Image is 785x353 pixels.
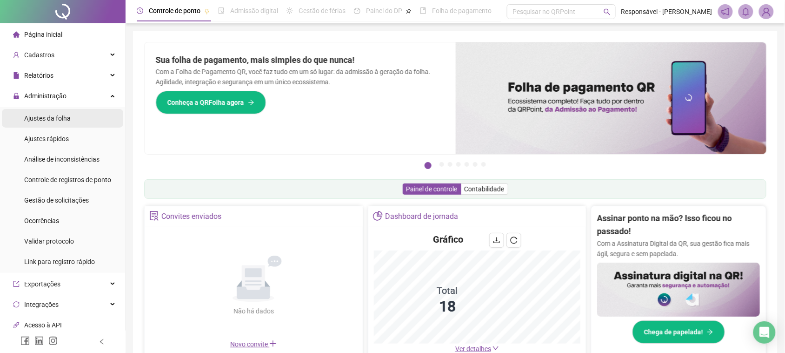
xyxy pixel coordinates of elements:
[632,320,725,344] button: Chega de papelada!
[24,31,62,38] span: Página inicial
[742,7,750,16] span: bell
[721,7,730,16] span: notification
[24,238,74,245] span: Validar protocolo
[13,31,20,38] span: home
[644,327,703,337] span: Chega de papelada!
[286,7,293,14] span: sun
[24,72,53,79] span: Relatórios
[24,217,59,224] span: Ocorrências
[425,162,432,169] button: 1
[24,51,54,59] span: Cadastros
[13,72,20,79] span: file
[13,93,20,99] span: lock
[24,115,71,122] span: Ajustes da folha
[24,280,60,288] span: Exportações
[137,7,143,14] span: clock-circle
[230,7,278,14] span: Admissão digital
[13,322,20,328] span: api
[597,238,760,259] p: Com a Assinatura Digital da QR, sua gestão fica mais ágil, segura e sem papelada.
[211,306,296,316] div: Não há dados
[465,185,505,193] span: Contabilidade
[156,91,266,114] button: Conheça a QRFolha agora
[473,162,478,167] button: 6
[149,211,159,221] span: solution
[432,7,492,14] span: Folha de pagamento
[439,162,444,167] button: 2
[604,8,611,15] span: search
[230,340,277,348] span: Novo convite
[493,237,500,244] span: download
[373,211,383,221] span: pie-chart
[48,336,58,346] span: instagram
[269,340,277,347] span: plus
[24,92,67,100] span: Administração
[161,209,221,224] div: Convites enviados
[753,321,776,344] div: Open Intercom Messenger
[99,339,105,345] span: left
[13,281,20,287] span: export
[597,212,760,238] h2: Assinar ponto na mão? Isso ficou no passado!
[707,329,713,335] span: arrow-right
[13,52,20,58] span: user-add
[24,176,111,183] span: Controle de registros de ponto
[24,321,62,329] span: Acesso à API
[156,67,445,87] p: Com a Folha de Pagamento QR, você faz tudo em um só lugar: da admissão à geração da folha. Agilid...
[20,336,30,346] span: facebook
[420,7,426,14] span: book
[24,135,69,143] span: Ajustes rápidos
[13,301,20,308] span: sync
[24,197,89,204] span: Gestão de solicitações
[456,42,767,154] img: banner%2F8d14a306-6205-4263-8e5b-06e9a85ad873.png
[406,185,458,193] span: Painel de controle
[24,156,100,163] span: Análise de inconsistências
[24,258,95,265] span: Link para registro rápido
[448,162,452,167] button: 3
[385,209,458,224] div: Dashboard de jornada
[465,162,469,167] button: 5
[218,7,225,14] span: file-done
[510,237,518,244] span: reload
[406,8,412,14] span: pushpin
[455,345,491,353] span: Ver detalhes
[156,54,445,67] h2: Sua folha de pagamento, mais simples do que nunca!
[621,7,712,17] span: Responsável - [PERSON_NAME]
[456,162,461,167] button: 4
[204,8,210,14] span: pushpin
[299,7,346,14] span: Gestão de férias
[34,336,44,346] span: linkedin
[492,345,499,352] span: down
[597,263,760,317] img: banner%2F02c71560-61a6-44d4-94b9-c8ab97240462.png
[759,5,773,19] img: 36590
[481,162,486,167] button: 7
[366,7,402,14] span: Painel do DP
[24,301,59,308] span: Integrações
[167,97,244,108] span: Conheça a QRFolha agora
[248,99,254,106] span: arrow-right
[455,345,499,353] a: Ver detalhes down
[433,233,464,246] h4: Gráfico
[149,7,200,14] span: Controle de ponto
[354,7,360,14] span: dashboard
